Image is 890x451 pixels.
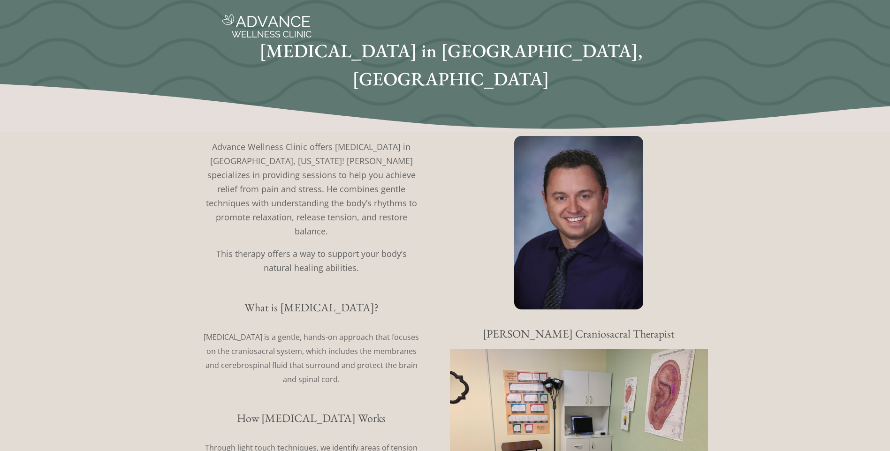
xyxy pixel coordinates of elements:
p: This therapy offers a way to support your body’s natural healing abilities. [201,247,422,275]
img: Scott Hutchinson [514,136,643,309]
h1: [MEDICAL_DATA] in [GEOGRAPHIC_DATA], [GEOGRAPHIC_DATA] [190,37,713,93]
h2: How [MEDICAL_DATA] Works [201,413,422,424]
h2: What is [MEDICAL_DATA]? [201,302,422,313]
p: [MEDICAL_DATA] is a gentle, hands-on approach that focuses on the craniosacral system, which incl... [201,330,422,386]
a: [PERSON_NAME] Craniosacral Therapist [483,326,675,341]
p: Advance Wellness Clinic offers [MEDICAL_DATA] in [GEOGRAPHIC_DATA], [US_STATE]! [PERSON_NAME] spe... [201,140,422,238]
